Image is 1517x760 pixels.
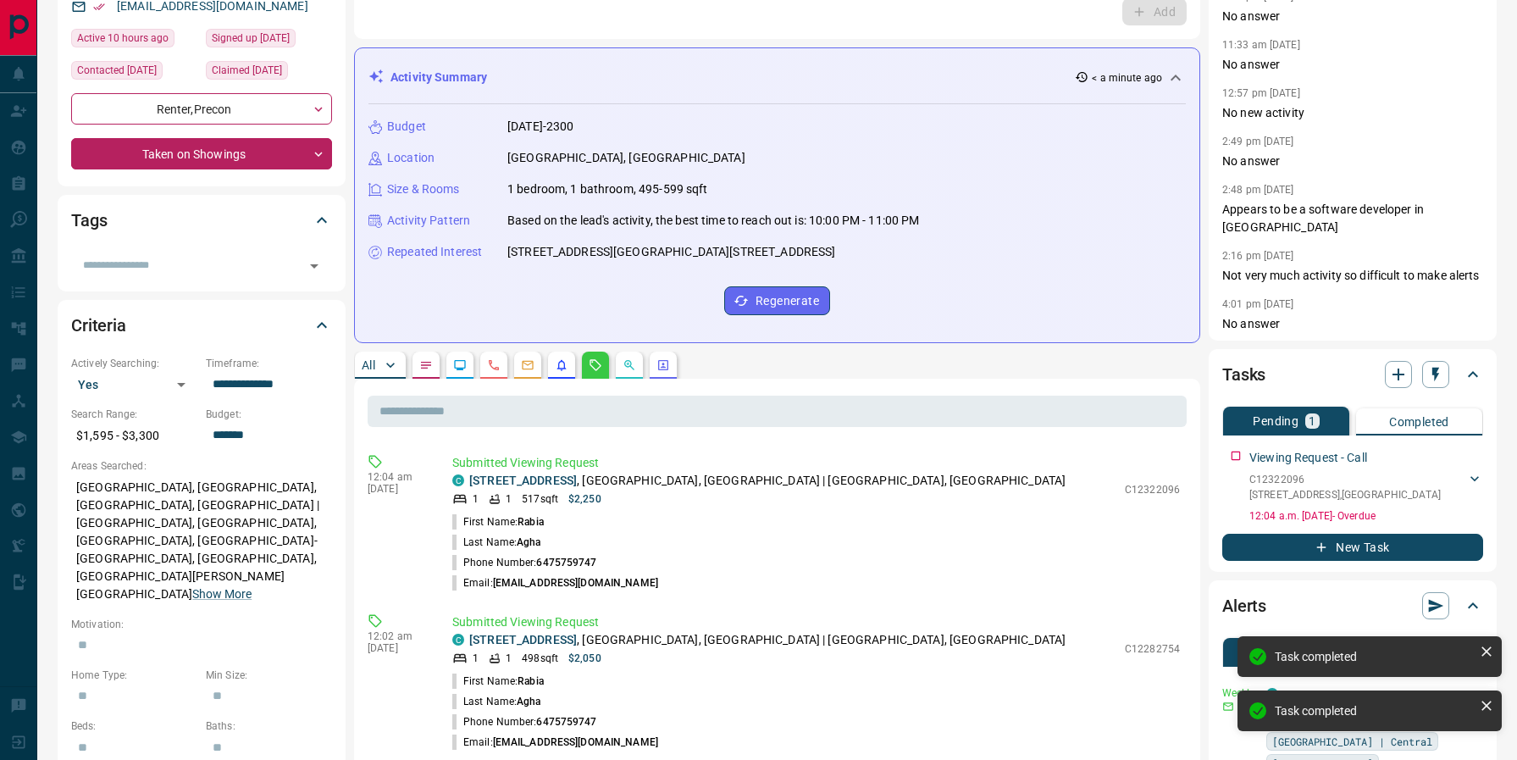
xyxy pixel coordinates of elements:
[390,69,487,86] p: Activity Summary
[1389,416,1449,428] p: Completed
[93,1,105,13] svg: Email Verified
[419,358,433,372] svg: Notes
[1222,585,1483,626] div: Alerts
[206,718,332,734] p: Baths:
[71,458,332,474] p: Areas Searched:
[517,536,540,548] span: Agha
[77,62,157,79] span: Contacted [DATE]
[1222,534,1483,561] button: New Task
[71,356,197,371] p: Actively Searching:
[507,212,920,230] p: Based on the lead's activity, the best time to reach out is: 10:00 PM - 11:00 PM
[1249,487,1441,502] p: [STREET_ADDRESS] , [GEOGRAPHIC_DATA]
[71,668,197,683] p: Home Type:
[1249,469,1483,506] div: C12322096[STREET_ADDRESS],[GEOGRAPHIC_DATA]
[473,651,479,666] p: 1
[1275,650,1473,663] div: Task completed
[206,29,332,53] div: Tue Jan 14 2025
[1222,201,1483,236] p: Appears to be a software developer in [GEOGRAPHIC_DATA]
[362,359,375,371] p: All
[506,491,512,507] p: 1
[452,454,1180,472] p: Submitted Viewing Request
[521,358,534,372] svg: Emails
[1222,361,1265,388] h2: Tasks
[387,118,426,136] p: Budget
[206,668,332,683] p: Min Size:
[1092,70,1162,86] p: < a minute ago
[1249,508,1483,524] p: 12:04 a.m. [DATE] - Overdue
[507,118,573,136] p: [DATE]-2300
[507,243,835,261] p: [STREET_ADDRESS][GEOGRAPHIC_DATA][STREET_ADDRESS]
[71,93,332,125] div: Renter , Precon
[452,735,658,750] p: Email:
[1275,704,1473,718] div: Task completed
[555,358,568,372] svg: Listing Alerts
[1222,250,1294,262] p: 2:16 pm [DATE]
[452,575,658,591] p: Email:
[1222,701,1234,713] svg: Email
[1222,354,1483,395] div: Tasks
[387,212,470,230] p: Activity Pattern
[507,149,745,167] p: [GEOGRAPHIC_DATA], [GEOGRAPHIC_DATA]
[1222,56,1483,74] p: No answer
[536,557,596,569] span: 6475759747
[506,651,512,666] p: 1
[469,474,577,487] a: [STREET_ADDRESS]
[469,631,1066,649] p: , [GEOGRAPHIC_DATA], [GEOGRAPHIC_DATA] | [GEOGRAPHIC_DATA], [GEOGRAPHIC_DATA]
[368,62,1186,93] div: Activity Summary< a minute ago
[71,61,197,85] div: Wed Jul 30 2025
[522,491,558,507] p: 517 sqft
[568,651,601,666] p: $2,050
[568,491,601,507] p: $2,250
[192,585,252,603] button: Show More
[77,30,169,47] span: Active 10 hours ago
[71,312,126,339] h2: Criteria
[1249,449,1367,467] p: Viewing Request - Call
[368,471,427,483] p: 12:04 am
[368,483,427,495] p: [DATE]
[1222,298,1294,310] p: 4:01 pm [DATE]
[536,716,596,728] span: 6475759747
[71,407,197,422] p: Search Range:
[206,61,332,85] div: Tue Jan 14 2025
[71,422,197,450] p: $1,595 - $3,300
[1125,641,1180,657] p: C12282754
[469,633,577,646] a: [STREET_ADDRESS]
[206,407,332,422] p: Budget:
[724,286,830,315] button: Regenerate
[1222,685,1256,701] p: Weekly
[507,180,708,198] p: 1 bedroom, 1 bathroom, 495-599 sqft
[1222,87,1300,99] p: 12:57 pm [DATE]
[589,358,602,372] svg: Requests
[368,642,427,654] p: [DATE]
[387,180,460,198] p: Size & Rooms
[1222,184,1294,196] p: 2:48 pm [DATE]
[71,474,332,608] p: [GEOGRAPHIC_DATA], [GEOGRAPHIC_DATA], [GEOGRAPHIC_DATA], [GEOGRAPHIC_DATA] | [GEOGRAPHIC_DATA], [...
[71,617,332,632] p: Motivation:
[493,736,658,748] span: [EMAIL_ADDRESS][DOMAIN_NAME]
[206,356,332,371] p: Timeframe:
[452,613,1180,631] p: Submitted Viewing Request
[387,243,482,261] p: Repeated Interest
[518,675,544,687] span: Rabia
[469,472,1066,490] p: , [GEOGRAPHIC_DATA], [GEOGRAPHIC_DATA] | [GEOGRAPHIC_DATA], [GEOGRAPHIC_DATA]
[368,630,427,642] p: 12:02 am
[452,694,541,709] p: Last Name:
[1222,39,1300,51] p: 11:33 am [DATE]
[1222,315,1483,333] p: No answer
[517,696,540,707] span: Agha
[452,634,464,646] div: condos.ca
[212,30,290,47] span: Signed up [DATE]
[452,474,464,486] div: condos.ca
[1125,482,1180,497] p: C12322096
[473,491,479,507] p: 1
[71,207,107,234] h2: Tags
[1222,153,1483,170] p: No answer
[452,514,544,530] p: First Name:
[212,62,282,79] span: Claimed [DATE]
[656,358,670,372] svg: Agent Actions
[71,371,197,398] div: Yes
[493,577,658,589] span: [EMAIL_ADDRESS][DOMAIN_NAME]
[1222,104,1483,122] p: No new activity
[452,535,541,550] p: Last Name:
[1222,136,1294,147] p: 2:49 pm [DATE]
